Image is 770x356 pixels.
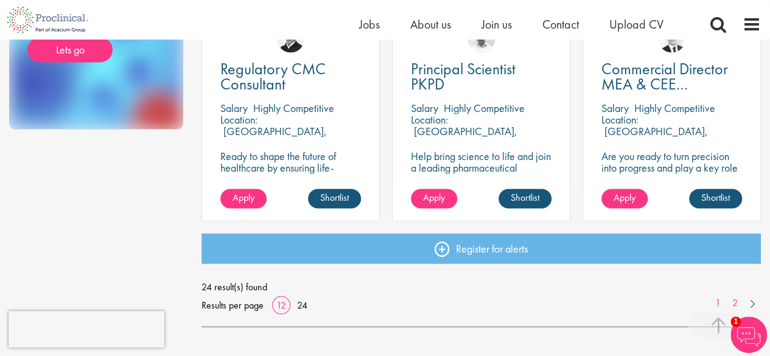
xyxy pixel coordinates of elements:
[293,298,312,311] a: 24
[423,191,445,204] span: Apply
[253,101,334,115] p: Highly Competitive
[233,191,254,204] span: Apply
[726,296,744,310] a: 2
[272,298,290,311] a: 12
[411,150,551,208] p: Help bring science to life and join a leading pharmaceutical company to play a key role in delive...
[601,61,742,92] a: Commercial Director MEA & CEE Partnerships
[444,101,525,115] p: Highly Competitive
[601,58,728,110] span: Commercial Director MEA & CEE Partnerships
[481,16,512,32] a: Join us
[609,16,663,32] a: Upload CV
[542,16,579,32] a: Contact
[220,189,267,208] a: Apply
[220,61,361,92] a: Regulatory CMC Consultant
[601,101,629,115] span: Salary
[730,316,767,353] img: Chatbot
[601,189,648,208] a: Apply
[689,189,742,208] a: Shortlist
[220,58,326,94] span: Regulatory CMC Consultant
[614,191,635,204] span: Apply
[411,101,438,115] span: Salary
[709,296,727,310] a: 1
[9,311,164,347] iframe: reCAPTCHA
[411,58,516,94] span: Principal Scientist PKPD
[220,113,257,127] span: Location:
[411,189,457,208] a: Apply
[601,124,708,150] p: [GEOGRAPHIC_DATA], [GEOGRAPHIC_DATA]
[411,61,551,92] a: Principal Scientist PKPD
[201,233,761,264] a: Register for alerts
[411,113,448,127] span: Location:
[411,124,517,150] p: [GEOGRAPHIC_DATA], [GEOGRAPHIC_DATA]
[499,189,551,208] a: Shortlist
[730,316,741,327] span: 1
[201,277,761,296] span: 24 result(s) found
[220,150,361,231] p: Ready to shape the future of healthcare by ensuring life-changing treatments meet global regulato...
[410,16,451,32] a: About us
[601,113,639,127] span: Location:
[220,101,248,115] span: Salary
[634,101,715,115] p: Highly Competitive
[220,124,327,150] p: [GEOGRAPHIC_DATA], [GEOGRAPHIC_DATA]
[308,189,361,208] a: Shortlist
[201,296,264,314] span: Results per page
[27,37,113,63] a: Lets go
[359,16,380,32] a: Jobs
[601,150,742,197] p: Are you ready to turn precision into progress and play a key role in shaping the future of pharma...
